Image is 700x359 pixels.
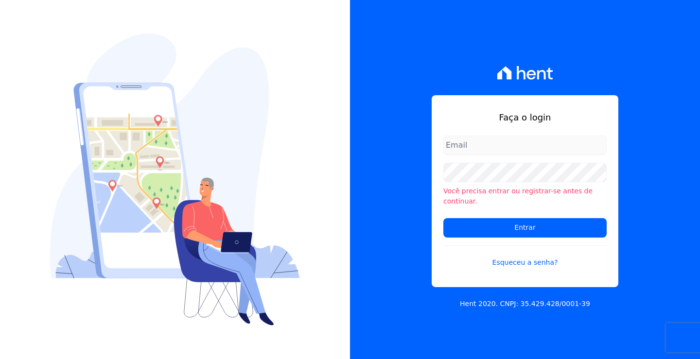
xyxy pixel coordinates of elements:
img: Login [50,34,300,325]
a: Esqueceu a senha? [443,245,607,268]
input: Entrar [443,218,607,238]
input: Email [443,136,607,155]
h1: Faça o login [443,111,607,124]
p: Hent 2020. CNPJ: 35.429.428/0001-39 [460,299,590,309]
li: Você precisa entrar ou registrar-se antes de continuar. [443,186,607,206]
